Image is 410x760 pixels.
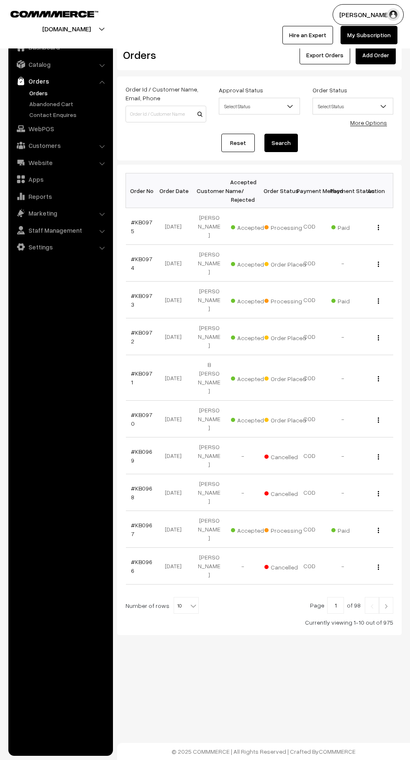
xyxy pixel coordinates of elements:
[159,318,192,355] td: [DATE]
[117,743,410,760] footer: © 2025 COMMMERCE | All Rights Reserved | Crafted By
[131,558,152,574] a: #KB0966
[347,602,361,609] span: of 98
[368,604,376,609] img: Left
[219,98,300,114] span: Select Status
[293,355,326,401] td: COD
[319,748,356,755] a: COMMMERCE
[192,437,226,474] td: [PERSON_NAME]
[131,411,152,427] a: #KB0970
[10,74,110,89] a: Orders
[27,99,110,108] a: Abandoned Cart
[231,331,273,342] span: Accepted
[159,208,192,245] td: [DATE]
[159,548,192,585] td: [DATE]
[219,86,263,94] label: Approval Status
[264,134,298,152] button: Search
[326,548,360,585] td: -
[326,245,360,282] td: -
[293,548,326,585] td: COD
[282,26,333,44] a: Hire an Expert
[131,521,152,537] a: #KB0967
[159,401,192,437] td: [DATE]
[131,329,152,345] a: #KB0972
[378,376,379,381] img: Menu
[10,11,98,17] img: COMMMERCE
[378,417,379,423] img: Menu
[293,208,326,245] td: COD
[131,370,152,386] a: #KB0971
[27,89,110,97] a: Orders
[159,511,192,548] td: [DATE]
[131,255,152,271] a: #KB0974
[10,138,110,153] a: Customers
[293,401,326,437] td: COD
[331,524,373,535] span: Paid
[382,604,390,609] img: Right
[231,524,273,535] span: Accepted
[378,528,379,533] img: Menu
[331,221,373,232] span: Paid
[10,57,110,72] a: Catalog
[192,318,226,355] td: [PERSON_NAME]
[378,298,379,304] img: Menu
[293,437,326,474] td: COD
[231,295,273,305] span: Accepted
[226,437,259,474] td: -
[126,85,206,102] label: Order Id / Customer Name, Email, Phone
[10,172,110,187] a: Apps
[326,437,360,474] td: -
[159,245,192,282] td: [DATE]
[221,134,255,152] a: Reset
[293,474,326,511] td: COD
[123,48,205,61] h2: Orders
[293,173,326,208] th: Payment Method
[378,225,379,230] img: Menu
[159,355,192,401] td: [DATE]
[131,485,152,501] a: #KB0968
[264,221,306,232] span: Processing
[264,372,306,383] span: Order Placed
[333,4,404,25] button: [PERSON_NAME]…
[326,355,360,401] td: -
[231,414,273,424] span: Accepted
[131,448,152,464] a: #KB0969
[326,401,360,437] td: -
[264,414,306,424] span: Order Placed
[192,245,226,282] td: [PERSON_NAME]
[378,454,379,460] img: Menu
[341,26,397,44] a: My Subscription
[192,401,226,437] td: [PERSON_NAME]
[264,450,306,461] span: Cancelled
[192,474,226,511] td: [PERSON_NAME]
[313,98,393,114] span: Select Status
[174,597,199,614] span: 10
[226,173,259,208] th: Accepted / Rejected
[159,173,192,208] th: Order Date
[126,618,393,627] div: Currently viewing 1-10 out of 975
[293,282,326,318] td: COD
[10,121,110,136] a: WebPOS
[131,292,152,308] a: #KB0973
[350,119,387,126] a: More Options
[360,173,393,208] th: Action
[159,282,192,318] td: [DATE]
[264,524,306,535] span: Processing
[264,561,306,572] span: Cancelled
[13,18,120,39] button: [DOMAIN_NAME]
[378,564,379,570] img: Menu
[226,548,259,585] td: -
[131,219,152,234] a: #KB0975
[326,474,360,511] td: -
[331,295,373,305] span: Paid
[313,99,393,114] span: Select Status
[326,173,360,208] th: Payment Status
[293,245,326,282] td: COD
[10,155,110,170] a: Website
[10,189,110,204] a: Reports
[219,99,299,114] span: Select Status
[264,487,306,498] span: Cancelled
[10,223,110,238] a: Staff Management
[378,335,379,341] img: Menu
[313,86,347,94] label: Order Status
[293,318,326,355] td: COD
